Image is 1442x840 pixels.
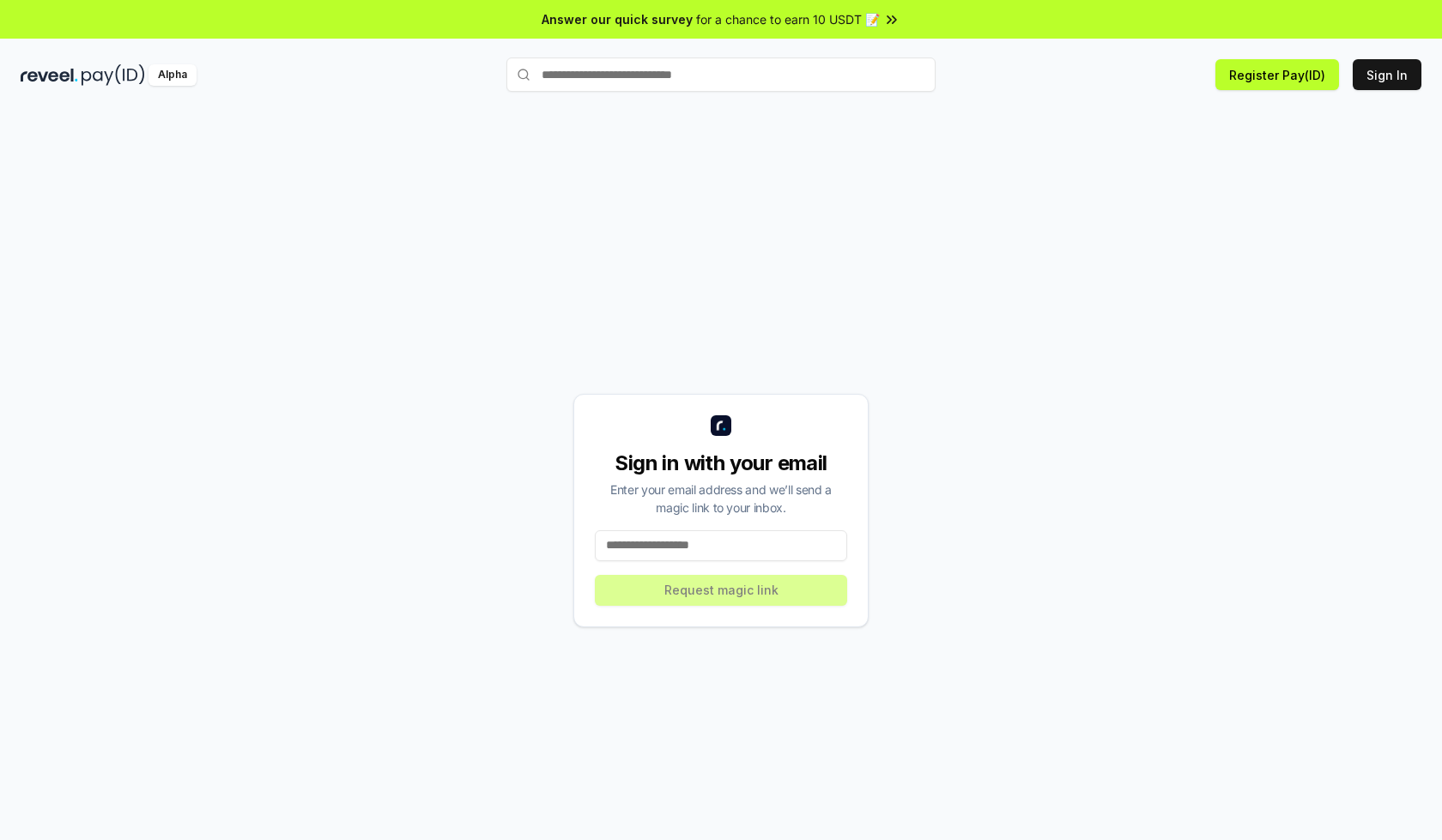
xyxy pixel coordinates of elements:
div: Alpha [148,64,197,86]
span: Answer our quick survey [542,10,693,28]
img: logo_small [711,415,731,436]
button: Register Pay(ID) [1215,59,1339,90]
img: pay_id [82,64,145,86]
button: Sign In [1353,59,1421,90]
div: Sign in with your email [595,450,847,477]
span: for a chance to earn 10 USDT 📝 [696,10,880,28]
img: reveel_dark [21,64,78,86]
div: Enter your email address and we’ll send a magic link to your inbox. [595,480,847,517]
